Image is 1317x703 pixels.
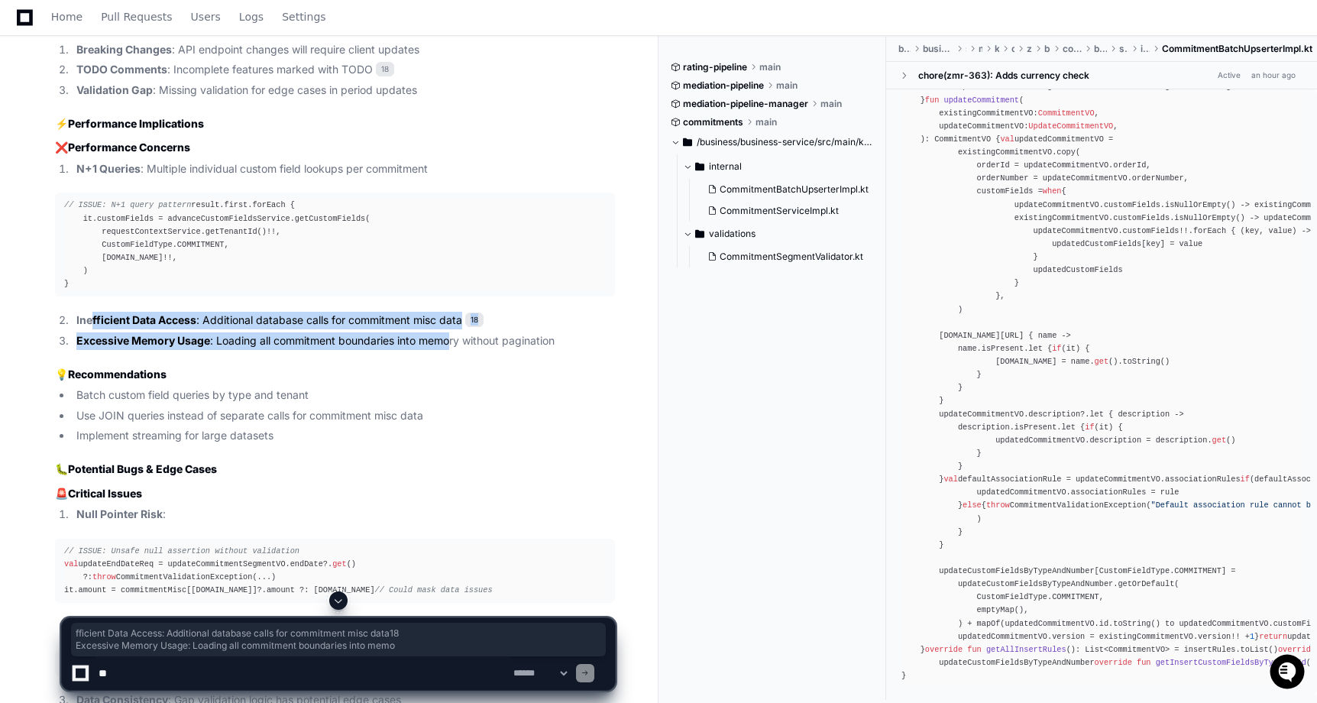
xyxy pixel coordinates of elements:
[1027,43,1032,55] span: zuora
[943,475,957,484] span: val
[465,313,484,328] span: 18
[282,12,325,21] span: Settings
[1213,68,1245,83] span: Active
[15,114,43,141] img: 1736555170064-99ba0984-63c1-480f-8ee9-699278ef63ed
[52,129,199,141] div: We're offline, we'll be back soon
[1094,43,1106,55] span: business
[55,140,615,155] h3: ❌
[72,41,615,59] li: : API endpoint changes will require client updates
[332,559,346,569] span: get
[1011,43,1014,55] span: com
[709,160,742,173] span: internal
[375,585,493,594] span: // Could mask data issues
[683,133,692,151] svg: Directory
[1085,423,1094,432] span: if
[72,387,615,404] li: Batch custom field queries by type and tenant
[1095,357,1108,366] span: get
[64,545,606,598] div: updateEndDateReq = updateCommitmentSegmentVO.endDate?. () ?: CommitmentValidationException(...) i...
[901,96,1118,144] span: ( existingCommitmentVO: , updateCommitmentVO: , )
[72,506,615,523] li: :
[756,116,777,128] span: main
[709,228,756,240] span: validations
[92,572,116,582] span: throw
[15,15,46,46] img: PlayerZero
[1038,109,1095,118] span: CommitmentVO
[64,546,299,556] span: // ISSUE: Unsafe null assertion without validation
[76,43,172,56] strong: Breaking Changes
[68,487,142,500] strong: Critical Issues
[15,61,278,86] div: Welcome
[1162,43,1312,55] span: CommitmentBatchUpserterImpl.kt
[720,205,839,217] span: CommitmentServiceImpl.kt
[72,160,615,178] li: : Multiple individual custom field lookups per commitment
[76,507,163,520] strong: Null Pointer Risk
[1052,344,1061,353] span: if
[759,61,781,73] span: main
[76,63,167,76] strong: TODO Comments
[720,251,863,263] span: CommitmentSegmentValidator.kt
[995,43,999,55] span: kotlin
[1044,43,1050,55] span: billing
[101,12,172,21] span: Pull Requests
[979,43,982,55] span: main
[683,98,808,110] span: mediation-pipeline-manager
[76,627,601,652] span: fficient Data Access: Additional database calls for commitment misc data18 Excessive Memory Usage...
[1119,43,1128,55] span: service
[72,332,615,350] li: : Loading all commitment boundaries into memory without pagination
[695,157,704,176] svg: Directory
[701,179,869,200] button: CommitmentBatchUpserterImpl.kt
[239,12,264,21] span: Logs
[68,117,204,130] strong: Performance Implications
[72,312,615,329] li: : Additional database calls for commitment misc data
[898,43,911,55] span: business
[55,116,615,131] h2: ⚡
[64,199,606,290] div: result.first.forEach { it.customFields = advanceCustomFieldsService.getCustomFields( requestConte...
[55,462,615,477] h2: 🐛
[683,61,747,73] span: rating-pipeline
[1043,186,1062,196] span: when
[191,12,221,21] span: Users
[1028,121,1113,131] span: UpdateCommitmentVO
[376,62,394,77] span: 18
[720,183,869,196] span: CommitmentBatchUpserterImpl.kt
[986,501,1010,510] span: throw
[776,79,798,92] span: main
[152,160,185,172] span: Pylon
[64,200,191,209] span: // ISSUE: N+1 query pattern
[1241,475,1250,484] span: if
[701,246,869,267] button: CommitmentSegmentValidator.kt
[76,162,141,175] strong: N+1 Queries
[72,407,615,425] li: Use JOIN queries instead of separate calls for commitment misc data
[683,222,878,246] button: validations
[683,116,743,128] span: commitments
[68,141,190,154] strong: Performance Concerns
[695,225,704,243] svg: Directory
[683,79,764,92] span: mediation-pipeline
[76,83,153,96] strong: Validation Gap
[108,160,185,172] a: Powered byPylon
[72,427,615,445] li: Implement streaming for large datasets
[925,96,939,105] span: fun
[64,559,78,569] span: val
[923,43,953,55] span: business-service
[76,334,210,347] strong: Excessive Memory Usage
[51,12,83,21] span: Home
[72,82,615,99] li: : Missing validation for edge cases in period updates
[1268,653,1309,694] iframe: Open customer support
[683,154,878,179] button: internal
[963,501,982,510] span: else
[918,70,1089,82] div: chore(zmr-363): Adds currency check
[697,136,875,148] span: /business/business-service/src/main/kotlin/com/zuora/billing/commitment/business/service
[52,114,251,129] div: Start new chat
[1212,436,1226,445] span: get
[68,462,217,475] strong: Potential Bugs & Edge Cases
[701,200,869,222] button: CommitmentServiceImpl.kt
[1000,134,1014,144] span: val
[943,96,1019,105] span: updateCommitment
[671,130,875,154] button: /business/business-service/src/main/kotlin/com/zuora/billing/commitment/business/service
[260,118,278,137] button: Start new chat
[76,313,196,326] strong: Inefficient Data Access
[55,486,615,501] h3: 🚨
